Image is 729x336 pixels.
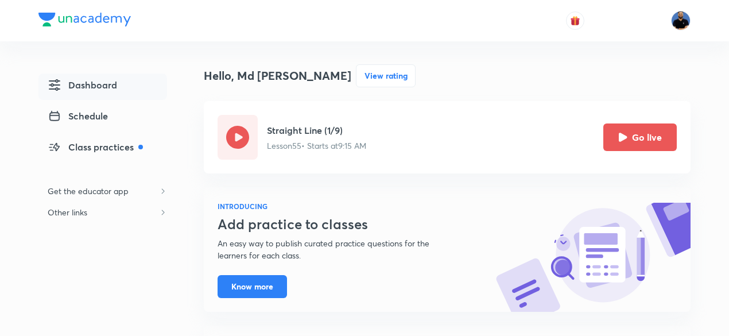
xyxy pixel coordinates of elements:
[38,13,131,29] a: Company Logo
[48,78,117,92] span: Dashboard
[48,140,143,154] span: Class practices
[495,203,691,312] img: know-more
[48,109,108,123] span: Schedule
[38,105,167,131] a: Schedule
[218,237,457,261] p: An easy way to publish curated practice questions for the learners for each class.
[267,123,366,137] h5: Straight Line (1/9)
[267,140,366,152] p: Lesson 55 • Starts at 9:15 AM
[603,123,677,151] button: Go live
[38,136,167,162] a: Class practices
[566,11,584,30] button: avatar
[218,201,457,211] h6: INTRODUCING
[38,202,96,223] h6: Other links
[38,180,138,202] h6: Get the educator app
[38,13,131,26] img: Company Logo
[218,275,287,298] button: Know more
[671,11,691,30] img: Md Afroj
[356,64,416,87] button: View rating
[570,16,580,26] img: avatar
[218,216,457,233] h3: Add practice to classes
[204,67,351,84] h4: Hello, Md [PERSON_NAME]
[38,74,167,100] a: Dashboard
